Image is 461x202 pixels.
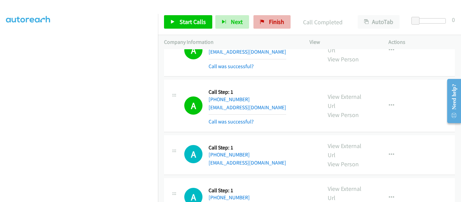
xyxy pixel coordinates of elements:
[300,18,346,27] p: Call Completed
[209,49,286,55] a: [EMAIL_ADDRESS][DOMAIN_NAME]
[184,41,202,59] h1: A
[209,104,286,111] a: [EMAIL_ADDRESS][DOMAIN_NAME]
[253,15,291,29] a: Finish
[184,145,202,163] div: The call is yet to be attempted
[209,118,254,125] a: Call was successful?
[328,185,361,202] a: View External Url
[209,63,254,69] a: Call was successful?
[184,145,202,163] h1: A
[209,151,250,158] a: [PHONE_NUMBER]
[209,96,250,103] a: [PHONE_NUMBER]
[164,15,212,29] a: Start Calls
[328,93,361,110] a: View External Url
[328,160,359,168] a: View Person
[209,187,286,194] h5: Call Step: 1
[441,74,461,128] iframe: Resource Center
[164,38,297,46] p: Company Information
[269,18,284,26] span: Finish
[209,160,286,166] a: [EMAIL_ADDRESS][DOMAIN_NAME]
[209,194,250,201] a: [PHONE_NUMBER]
[388,38,455,46] p: Actions
[328,55,359,63] a: View Person
[328,111,359,119] a: View Person
[180,18,206,26] span: Start Calls
[184,96,202,115] h1: A
[358,15,400,29] button: AutoTab
[452,15,455,24] div: 0
[215,15,249,29] button: Next
[309,38,376,46] p: View
[209,144,286,151] h5: Call Step: 1
[231,18,243,26] span: Next
[328,142,361,159] a: View External Url
[209,89,286,95] h5: Call Step: 1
